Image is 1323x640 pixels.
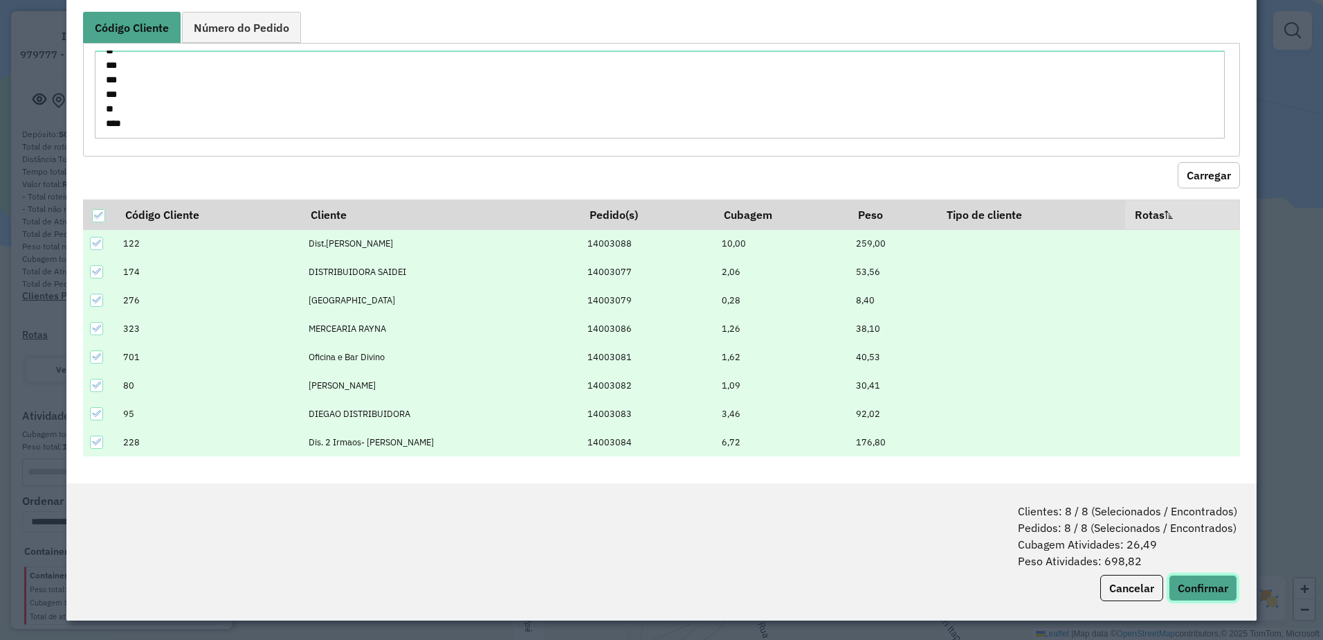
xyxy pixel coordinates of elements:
[714,229,848,258] td: 10,00
[1178,162,1240,188] button: Carregar
[301,371,580,400] td: [PERSON_NAME]
[1018,503,1237,569] span: Clientes: 8 / 8 (Selecionados / Encontrados) Pedidos: 8 / 8 (Selecionados / Encontrados) Cubagem ...
[116,428,301,456] td: 228
[714,343,848,371] td: 1,62
[194,22,289,33] span: Número do Pedido
[116,258,301,286] td: 174
[587,351,632,363] span: 14003081
[714,258,848,286] td: 2,06
[849,258,938,286] td: 53,56
[714,400,848,428] td: 3,46
[714,428,848,456] td: 6,72
[1125,199,1239,229] th: Rotas
[301,400,580,428] td: DIEGAO DISTRIBUIDORA
[587,238,632,249] span: 14003088
[587,323,632,335] span: 14003086
[587,380,632,391] span: 14003082
[587,266,632,278] span: 14003077
[714,314,848,343] td: 1,26
[301,286,580,314] td: [GEOGRAPHIC_DATA]
[301,314,580,343] td: MERCEARIA RAYNA
[116,314,301,343] td: 323
[116,343,301,371] td: 701
[1169,575,1237,601] button: Confirmar
[301,428,580,456] td: Dis. 2 Irmaos- [PERSON_NAME]
[714,371,848,400] td: 1,09
[116,371,301,400] td: 80
[116,400,301,428] td: 95
[849,400,938,428] td: 92,02
[587,408,632,420] span: 14003083
[116,229,301,258] td: 122
[849,343,938,371] td: 40,53
[587,294,632,306] span: 14003079
[849,229,938,258] td: 259,00
[116,286,301,314] td: 276
[714,286,848,314] td: 0,28
[849,428,938,456] td: 176,80
[1100,575,1163,601] button: Cancelar
[301,199,580,229] th: Cliente
[849,286,938,314] td: 8,40
[937,199,1125,229] th: Tipo de cliente
[849,314,938,343] td: 38,10
[849,199,938,229] th: Peso
[849,371,938,400] td: 30,41
[301,258,580,286] td: DISTRIBUIDORA SAIDEI
[301,343,580,371] td: Oficina e Bar Divino
[301,229,580,258] td: Dist.[PERSON_NAME]
[587,436,632,448] span: 14003084
[116,199,301,229] th: Código Cliente
[95,22,169,33] span: Código Cliente
[580,199,714,229] th: Pedido(s)
[714,199,848,229] th: Cubagem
